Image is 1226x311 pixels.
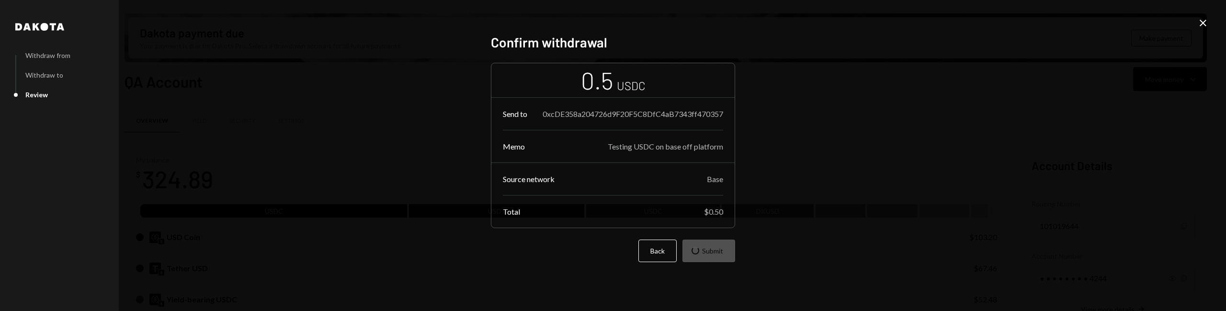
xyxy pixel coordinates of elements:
h2: Confirm withdrawal [491,33,735,52]
div: Testing USDC on base off platform [608,142,723,151]
div: Memo [503,142,525,151]
div: Withdraw to [25,71,63,79]
div: USDC [617,78,646,93]
div: Send to [503,109,527,118]
div: $0.50 [704,207,723,216]
div: Source network [503,174,555,184]
div: 0.5 [581,65,613,95]
div: Withdraw from [25,51,70,59]
div: Total [503,207,520,216]
button: Back [638,240,677,262]
div: Review [25,91,48,99]
div: 0xcDE358a204726d9F20F5C8DfC4aB7343ff470357 [543,109,723,118]
div: Base [707,174,723,184]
